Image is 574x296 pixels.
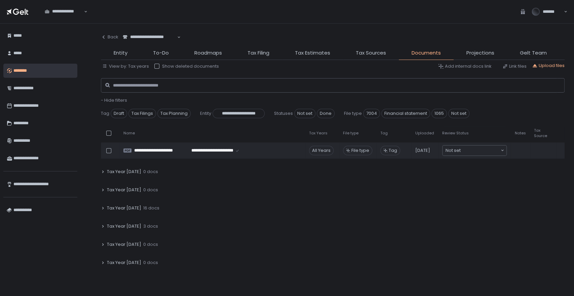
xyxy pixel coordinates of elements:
button: - Hide filters [101,97,127,103]
span: File type [343,131,358,136]
span: Tax Filing [247,49,269,57]
div: Search for option [118,30,181,44]
span: 1065 [431,109,447,118]
button: Add internal docs link [438,63,492,69]
span: Tax Source [534,128,552,138]
span: Tax Planning [157,109,191,118]
button: Back [101,30,118,44]
span: Entity [200,110,211,117]
div: Search for option [40,5,87,19]
span: File type [344,110,362,117]
span: Gelt Team [520,49,547,57]
span: Tag [389,147,397,154]
div: Back [101,34,118,40]
span: Statuses [274,110,293,117]
span: Financial statement [381,109,430,118]
span: 0 docs [143,260,158,266]
span: 3 docs [143,223,158,229]
span: 0 docs [143,241,158,248]
span: Documents [412,49,441,57]
span: Tax Year [DATE] [107,241,141,248]
button: Link files [502,63,527,69]
span: Entity [114,49,127,57]
span: 7004 [363,109,380,118]
span: To-Do [153,49,169,57]
span: 16 docs [143,205,159,211]
span: Uploaded [415,131,434,136]
span: Not set [294,109,315,118]
button: View by: Tax years [102,63,149,69]
span: Review Status [442,131,469,136]
span: Not set [446,147,461,154]
button: Upload files [532,63,565,69]
input: Search for option [123,40,177,47]
div: All Years [309,146,334,155]
span: Not set [448,109,469,118]
span: [DATE] [415,147,430,154]
span: 0 docs [143,169,158,175]
span: Tax Year [DATE] [107,260,141,266]
input: Search for option [461,147,500,154]
span: Tax Year [DATE] [107,169,141,175]
span: Done [317,109,335,118]
span: Tax Year [DATE] [107,205,141,211]
span: Tax Sources [356,49,386,57]
span: Projections [466,49,494,57]
span: Tag [101,110,109,117]
span: Tax Filings [128,109,156,118]
span: File type [351,147,369,154]
span: Name [123,131,135,136]
div: Search for option [443,145,506,156]
span: Roadmaps [194,49,222,57]
span: Tax Year [DATE] [107,187,141,193]
span: Tag [380,131,388,136]
span: Tax Estimates [295,49,330,57]
span: Draft [111,109,127,118]
span: Tax Year [DATE] [107,223,141,229]
input: Search for option [45,14,83,21]
span: 0 docs [143,187,158,193]
span: Notes [515,131,526,136]
span: Tax Years [309,131,328,136]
